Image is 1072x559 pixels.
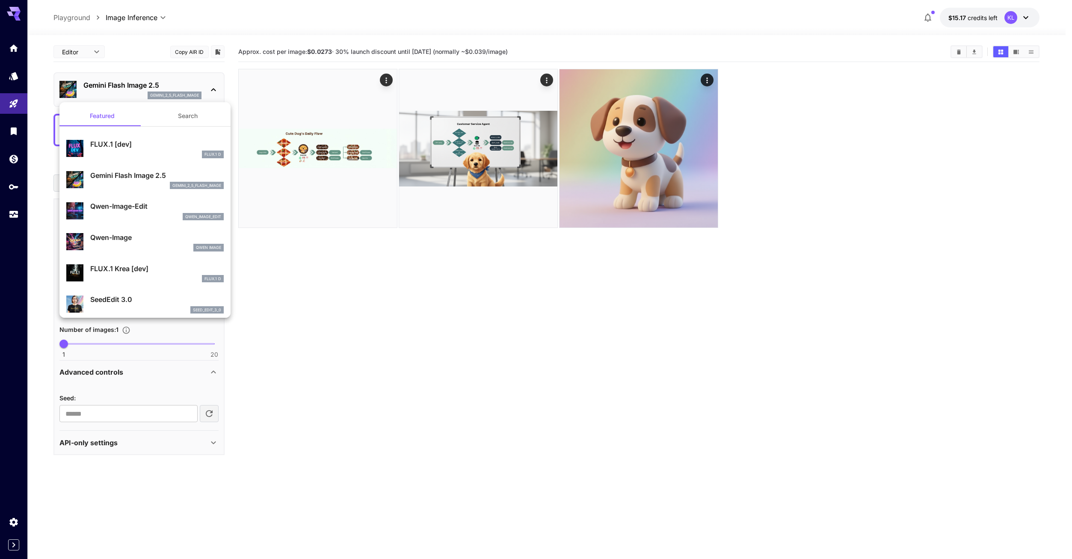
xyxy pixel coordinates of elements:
div: Gemini Flash Image 2.5gemini_2_5_flash_image [66,167,224,193]
p: seed_edit_3_0 [193,307,221,313]
div: Qwen-Image-Editqwen_image_edit [66,198,224,224]
p: Gemini Flash Image 2.5 [90,170,224,180]
p: FLUX.1 D [204,276,221,282]
p: Qwen Image [196,245,221,251]
p: SeedEdit 3.0 [90,294,224,305]
div: FLUX.1 [dev]FLUX.1 D [66,136,224,162]
div: FLUX.1 Krea [dev]FLUX.1 D [66,260,224,286]
button: Search [145,106,231,126]
p: gemini_2_5_flash_image [172,183,221,189]
p: FLUX.1 [dev] [90,139,224,149]
p: Qwen-Image [90,232,224,243]
p: qwen_image_edit [185,214,221,220]
p: FLUX.1 D [204,151,221,157]
div: SeedEdit 3.0seed_edit_3_0 [66,291,224,317]
p: Qwen-Image-Edit [90,201,224,211]
div: Qwen-ImageQwen Image [66,229,224,255]
button: Featured [59,106,145,126]
p: FLUX.1 Krea [dev] [90,263,224,274]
